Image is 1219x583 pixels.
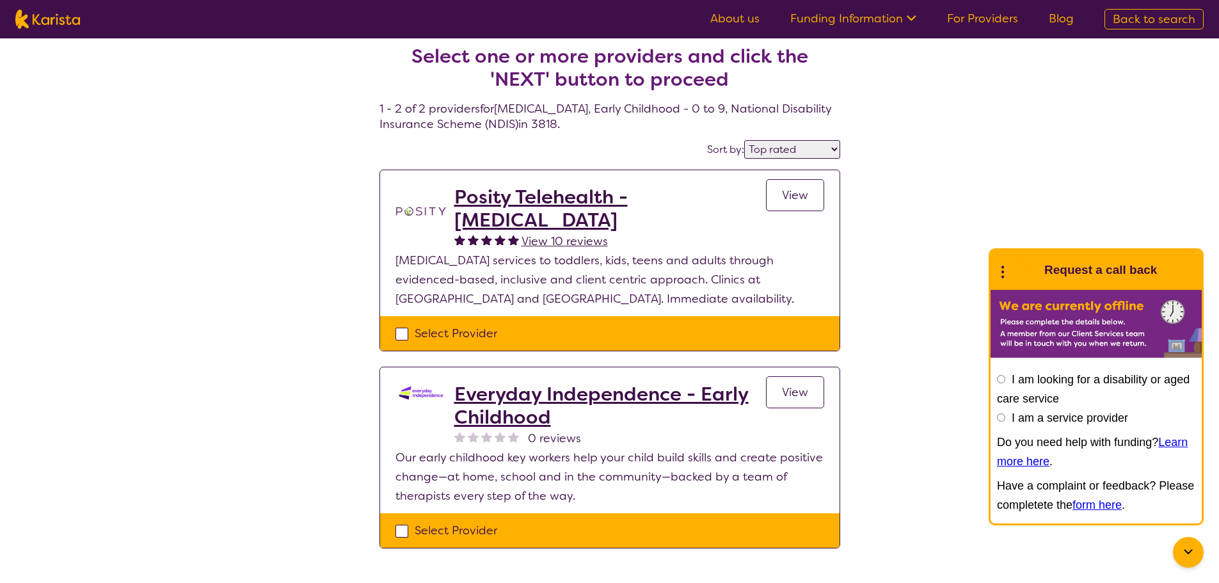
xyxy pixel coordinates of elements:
img: t1bslo80pcylnzwjhndq.png [395,186,447,237]
label: I am a service provider [1012,411,1128,424]
img: kdssqoqrr0tfqzmv8ac0.png [395,383,447,403]
img: fullstar [481,234,492,245]
img: fullstar [468,234,479,245]
img: nonereviewstar [468,431,479,442]
a: View 10 reviews [522,232,608,251]
img: Karista offline chat form to request call back [991,290,1202,358]
a: Everyday Independence - Early Childhood [454,383,766,429]
a: Back to search [1104,9,1204,29]
a: Posity Telehealth - [MEDICAL_DATA] [454,186,766,232]
a: View [766,376,824,408]
img: fullstar [508,234,519,245]
img: nonereviewstar [495,431,506,442]
a: For Providers [947,11,1018,26]
img: fullstar [454,234,465,245]
h4: 1 - 2 of 2 providers for [MEDICAL_DATA] , Early Childhood - 0 to 9 , National Disability Insuranc... [379,14,840,132]
p: [MEDICAL_DATA] services to toddlers, kids, teens and adults through evidenced-based, inclusive an... [395,251,824,308]
a: Blog [1049,11,1074,26]
span: Back to search [1113,12,1195,27]
span: View 10 reviews [522,234,608,249]
img: Karista logo [15,10,80,29]
p: Our early childhood key workers help your child build skills and create positive change—at home, ... [395,448,824,506]
img: fullstar [495,234,506,245]
span: View [782,188,808,203]
a: form here [1072,499,1122,511]
h1: Request a call back [1044,260,1157,280]
a: About us [710,11,760,26]
img: nonereviewstar [481,431,492,442]
img: nonereviewstar [454,431,465,442]
span: 0 reviews [528,429,581,448]
a: View [766,179,824,211]
label: Sort by: [707,143,744,156]
p: Have a complaint or feedback? Please completete the . [997,476,1195,515]
span: View [782,385,808,400]
img: Karista [1011,257,1037,283]
p: Do you need help with funding? . [997,433,1195,471]
h2: Select one or more providers and click the 'NEXT' button to proceed [395,45,825,91]
a: Funding Information [790,11,916,26]
img: nonereviewstar [508,431,519,442]
label: I am looking for a disability or aged care service [997,373,1190,405]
